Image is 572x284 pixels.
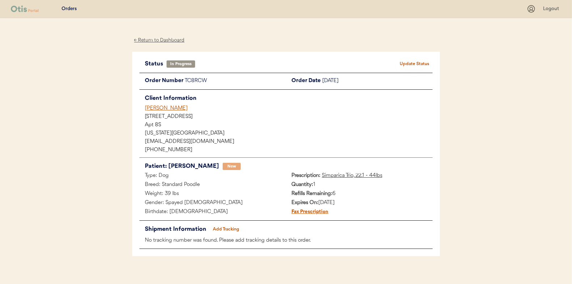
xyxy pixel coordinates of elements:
[145,148,433,153] div: [PHONE_NUMBER]
[286,208,328,217] div: Fax Prescription
[543,5,561,13] div: Logout
[139,208,286,217] div: Birthdate: [DEMOGRAPHIC_DATA]
[286,190,433,199] div: 6
[145,139,433,144] div: [EMAIL_ADDRESS][DOMAIN_NAME]
[291,173,320,178] strong: Prescription:
[132,36,186,44] div: ← Return to Dashboard
[139,171,286,181] div: Type: Dog
[145,105,433,112] div: [PERSON_NAME]
[322,173,382,178] u: Simparica Trio, 22.1 - 44lbs
[139,77,185,86] div: Order Number
[139,199,286,208] div: Gender: Spayed [DEMOGRAPHIC_DATA]
[145,93,433,103] div: Client Information
[145,114,433,119] div: [STREET_ADDRESS]
[145,161,219,171] div: Patient: [PERSON_NAME]
[322,77,433,86] div: [DATE]
[145,131,433,136] div: [US_STATE][GEOGRAPHIC_DATA]
[291,200,318,205] strong: Expires On:
[62,5,77,13] div: Orders
[286,199,433,208] div: [DATE]
[185,77,286,86] div: TC8RCW
[286,77,322,86] div: Order Date
[139,190,286,199] div: Weight: 39 lbs
[291,191,332,196] strong: Refills Remaining:
[139,181,286,190] div: Breed: Standard Poodle
[286,181,433,190] div: 1
[145,224,208,234] div: Shipment Information
[145,59,167,69] div: Status
[208,224,244,234] button: Add Tracking
[291,182,313,187] strong: Quantity:
[139,236,433,245] div: No tracking number was found. Please add tracking details to this order.
[145,123,433,128] div: Apt 8S
[396,59,433,69] button: Update Status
